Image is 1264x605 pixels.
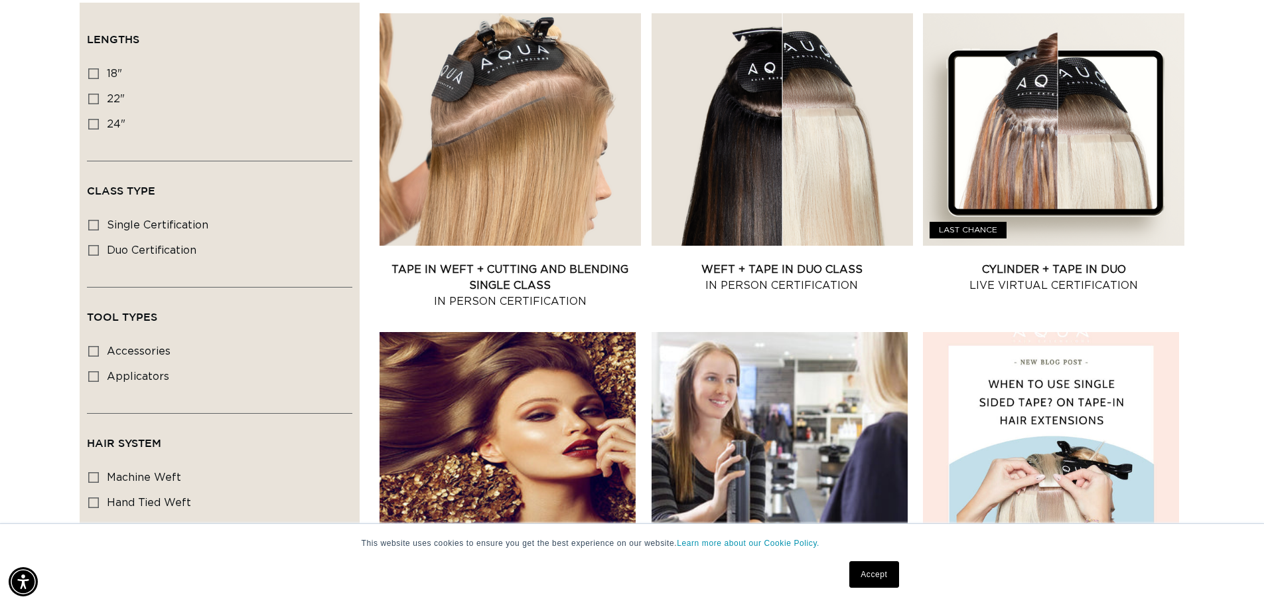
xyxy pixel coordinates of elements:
[380,332,636,564] img: Why Wear Tape-In Hair Extensions?
[107,94,125,104] span: 22"
[107,371,169,382] span: applicators
[107,497,191,508] span: hand tied weft
[87,414,352,462] summary: Hair System (0 selected)
[923,262,1184,294] a: Cylinder + Tape in Duo Live Virtual Certification
[107,245,196,256] span: duo certification
[107,220,208,230] span: single certification
[849,561,898,588] a: Accept
[380,262,641,309] a: Tape In Weft + Cutting and Blending Single Class In Person Certification
[362,537,903,549] p: This website uses cookies to ensure you get the best experience on our website.
[652,332,908,564] img: How to Price Tape In Hair Extensions Services
[87,288,352,335] summary: Tool Types (0 selected)
[87,185,155,197] span: Class Type
[87,10,352,58] summary: Lengths (0 selected)
[87,437,161,449] span: Hair System
[9,567,38,596] div: Accessibility Menu
[107,472,181,483] span: machine weft
[107,346,171,357] span: accessories
[107,119,125,130] span: 24"
[1198,541,1264,605] iframe: Chat Widget
[923,332,1179,564] img: When should I use Single Sided Tape
[87,311,157,323] span: Tool Types
[107,68,122,79] span: 18"
[87,33,139,45] span: Lengths
[652,262,913,294] a: Weft + Tape in Duo Class In Person Certification
[87,161,352,209] summary: Class Type (0 selected)
[677,539,819,548] a: Learn more about our Cookie Policy.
